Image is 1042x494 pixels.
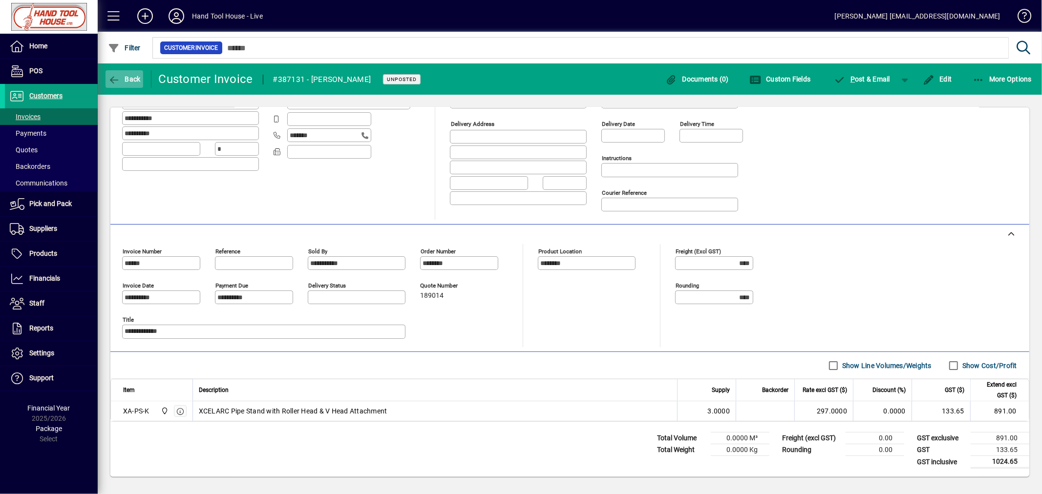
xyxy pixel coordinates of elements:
[161,7,192,25] button: Profile
[10,129,46,137] span: Payments
[977,379,1017,401] span: Extend excl GST ($)
[98,70,151,88] app-page-header-button: Back
[5,291,98,316] a: Staff
[711,444,769,456] td: 0.0000 Kg
[851,75,855,83] span: P
[29,225,57,232] span: Suppliers
[846,432,904,444] td: 0.00
[712,385,730,395] span: Supply
[159,71,253,87] div: Customer Invoice
[5,366,98,391] a: Support
[29,274,60,282] span: Financials
[5,242,98,266] a: Products
[29,374,54,382] span: Support
[711,432,769,444] td: 0.0000 M³
[123,248,162,255] mat-label: Invoice number
[665,75,729,83] span: Documents (0)
[5,59,98,83] a: POS
[10,146,38,154] span: Quotes
[5,192,98,216] a: Pick and Pack
[846,444,904,456] td: 0.00
[971,444,1029,456] td: 133.65
[308,248,327,255] mat-label: Sold by
[421,248,456,255] mat-label: Order number
[123,282,154,289] mat-label: Invoice date
[29,200,72,207] span: Pick and Pack
[123,385,135,395] span: Item
[129,7,161,25] button: Add
[652,444,711,456] td: Total Weight
[676,248,721,255] mat-label: Freight (excl GST)
[538,248,582,255] mat-label: Product location
[199,406,387,416] span: XCELARC Pipe Stand with Roller Head & V Head Attachment
[652,432,711,444] td: Total Volume
[28,404,70,412] span: Financial Year
[749,75,811,83] span: Custom Fields
[29,349,54,357] span: Settings
[29,299,44,307] span: Staff
[36,425,62,432] span: Package
[676,282,699,289] mat-label: Rounding
[420,283,479,289] span: Quote number
[973,75,1032,83] span: More Options
[801,406,847,416] div: 297.0000
[108,44,141,52] span: Filter
[158,406,170,416] span: Frankton
[29,42,47,50] span: Home
[602,189,647,196] mat-label: Courier Reference
[803,385,847,395] span: Rate excl GST ($)
[29,324,53,332] span: Reports
[10,179,67,187] span: Communications
[5,158,98,175] a: Backorders
[920,70,955,88] button: Edit
[970,70,1035,88] button: More Options
[960,361,1017,370] label: Show Cost/Profit
[971,456,1029,468] td: 1024.65
[853,401,912,421] td: 0.0000
[840,361,932,370] label: Show Line Volumes/Weights
[29,92,63,100] span: Customers
[945,385,964,395] span: GST ($)
[215,248,240,255] mat-label: Reference
[123,406,149,416] div: XA-PS-K
[829,70,895,88] button: Post & Email
[106,70,143,88] button: Back
[108,75,141,83] span: Back
[680,121,714,127] mat-label: Delivery time
[5,34,98,59] a: Home
[912,444,971,456] td: GST
[123,316,134,323] mat-label: Title
[10,113,41,121] span: Invoices
[1010,2,1030,34] a: Knowledge Base
[10,163,50,170] span: Backorders
[970,401,1029,421] td: 891.00
[215,282,248,289] mat-label: Payment due
[602,121,635,127] mat-label: Delivery date
[29,67,43,75] span: POS
[762,385,788,395] span: Backorder
[971,432,1029,444] td: 891.00
[872,385,906,395] span: Discount (%)
[387,76,417,82] span: Unposted
[5,108,98,125] a: Invoices
[912,401,970,421] td: 133.65
[192,8,263,24] div: Hand Tool House - Live
[164,43,218,53] span: Customer Invoice
[308,282,346,289] mat-label: Delivery status
[912,456,971,468] td: GST inclusive
[923,75,952,83] span: Edit
[777,444,846,456] td: Rounding
[708,406,730,416] span: 3.0000
[5,341,98,366] a: Settings
[602,155,632,162] mat-label: Instructions
[747,70,813,88] button: Custom Fields
[777,432,846,444] td: Freight (excl GST)
[5,142,98,158] a: Quotes
[199,385,229,395] span: Description
[5,217,98,241] a: Suppliers
[5,125,98,142] a: Payments
[912,432,971,444] td: GST exclusive
[834,75,891,83] span: ost & Email
[106,39,143,57] button: Filter
[5,175,98,191] a: Communications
